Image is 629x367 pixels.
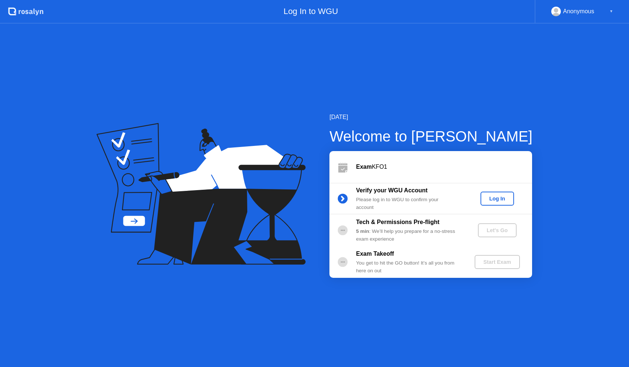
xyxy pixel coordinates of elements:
div: Let's Go [481,227,514,233]
button: Let's Go [478,223,517,237]
b: 5 min [356,228,369,234]
div: KFO1 [356,162,532,171]
div: Welcome to [PERSON_NAME] [329,125,532,147]
div: [DATE] [329,113,532,122]
div: Please log in to WGU to confirm your account [356,196,462,211]
b: Tech & Permissions Pre-flight [356,219,439,225]
b: Exam Takeoff [356,251,394,257]
b: Exam [356,164,372,170]
div: You get to hit the GO button! It’s all you from here on out [356,259,462,275]
div: Anonymous [563,7,594,16]
b: Verify your WGU Account [356,187,427,193]
div: Start Exam [478,259,517,265]
button: Log In [481,192,514,206]
div: : We’ll help you prepare for a no-stress exam experience [356,228,462,243]
button: Start Exam [475,255,520,269]
div: ▼ [609,7,613,16]
div: Log In [483,196,511,202]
